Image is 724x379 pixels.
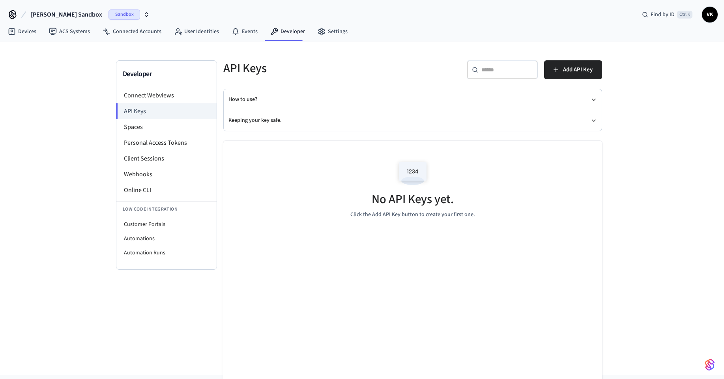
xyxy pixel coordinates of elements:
span: Sandbox [109,9,140,20]
div: Find by IDCtrl K [636,7,699,22]
span: [PERSON_NAME] Sandbox [31,10,102,19]
span: Find by ID [651,11,675,19]
p: Click the Add API Key button to create your first one. [350,211,475,219]
button: VK [702,7,718,22]
span: Ctrl K [677,11,692,19]
h5: API Keys [223,60,408,77]
button: How to use? [228,89,597,110]
button: Add API Key [544,60,602,79]
li: Low Code Integration [116,201,217,217]
button: Keeping your key safe. [228,110,597,131]
img: Access Codes Empty State [395,157,430,190]
span: Add API Key [563,65,593,75]
a: Settings [311,24,354,39]
li: Webhooks [116,166,217,182]
h5: No API Keys yet. [372,191,454,207]
h3: Developer [123,69,210,80]
li: Spaces [116,119,217,135]
a: User Identities [168,24,225,39]
li: Automation Runs [116,246,217,260]
li: Connect Webviews [116,88,217,103]
li: Personal Access Tokens [116,135,217,151]
img: SeamLogoGradient.69752ec5.svg [705,358,715,371]
li: API Keys [116,103,217,119]
a: Events [225,24,264,39]
a: Devices [2,24,43,39]
li: Automations [116,232,217,246]
li: Customer Portals [116,217,217,232]
a: Developer [264,24,311,39]
li: Client Sessions [116,151,217,166]
span: VK [703,7,717,22]
a: Connected Accounts [96,24,168,39]
a: ACS Systems [43,24,96,39]
li: Online CLI [116,182,217,198]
